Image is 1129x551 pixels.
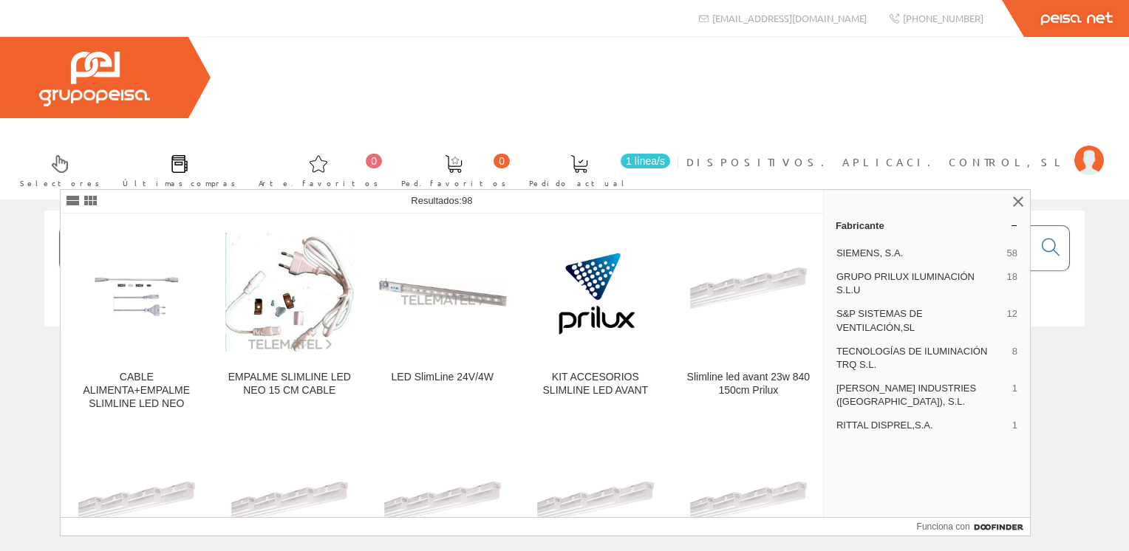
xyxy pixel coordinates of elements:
span: 1 [1012,382,1017,408]
span: 58 [1006,247,1017,260]
span: Arte. favoritos [259,176,378,191]
span: 1 [1012,419,1017,432]
span: S&P SISTEMAS DE VENTILACIÓN,SL [836,307,1001,334]
a: Slimline led avant 23w 840 150cm Prilux Slimline led avant 23w 840 150cm Prilux [672,214,825,428]
img: KIT ACCESORIOS SLIMLINE LED AVANT [531,228,660,357]
a: EMPALME SLIMLINE LED NEO 15 CM CABLE EMPALME SLIMLINE LED NEO 15 CM CABLE [214,214,366,428]
span: SIEMENS, S.A. [836,247,1001,260]
span: Resultados: [411,195,472,206]
a: LED SlimLine 24V/4W LED SlimLine 24V/4W [366,214,519,428]
a: 1 línea/s Pedido actual [514,143,674,196]
a: DISPOSITIVOS. APLICACI. CONTROL, SL [686,143,1104,157]
a: CABLE ALIMENTA+EMPALME SLIMLINE LED NEO CABLE ALIMENTA+EMPALME SLIMLINE LED NEO [61,214,213,428]
div: LED SlimLine 24V/4W [378,371,507,384]
span: 8 [1012,345,1017,372]
span: Pedido actual [529,176,630,191]
span: 1 línea/s [621,154,670,168]
span: 18 [1006,270,1017,297]
span: TECNOLOGÍAS DE ILUMINACIÓN TRQ S.L. [836,345,1006,372]
span: Selectores [20,176,100,191]
img: LED SlimLine 24V/4W [378,278,507,307]
img: CABLE ALIMENTA+EMPALME SLIMLINE LED NEO [72,228,201,357]
span: 12 [1006,307,1017,334]
a: Funciona con [917,518,1030,535]
span: DISPOSITIVOS. APLICACI. CONTROL, SL [686,154,1067,169]
div: © Grupo Peisa [44,345,1085,357]
span: [EMAIL_ADDRESS][DOMAIN_NAME] [712,12,867,24]
span: RITTAL DISPREL,S.A. [836,419,1006,432]
span: GRUPO PRILUX ILUMINACIÓN S.L.U [836,270,1001,297]
img: Grupo Peisa [39,52,150,106]
a: Últimas compras [108,143,243,196]
img: Slimline led avant 23w 840 150cm Prilux [684,228,813,357]
span: Últimas compras [123,176,236,191]
img: EMPALME SLIMLINE LED NEO 15 CM CABLE [225,233,354,352]
span: [PERSON_NAME] INDUSTRIES ([GEOGRAPHIC_DATA]), S.L. [836,382,1006,408]
span: 98 [462,195,472,206]
div: Slimline led avant 23w 840 150cm Prilux [684,371,813,397]
div: KIT ACCESORIOS SLIMLINE LED AVANT [531,371,660,397]
span: 0 [494,154,510,168]
a: KIT ACCESORIOS SLIMLINE LED AVANT KIT ACCESORIOS SLIMLINE LED AVANT [519,214,672,428]
span: Funciona con [917,520,970,533]
span: Ped. favoritos [401,176,506,191]
a: Fabricante [824,213,1030,237]
a: Selectores [5,143,107,196]
span: 0 [366,154,382,168]
span: [PHONE_NUMBER] [903,12,983,24]
div: EMPALME SLIMLINE LED NEO 15 CM CABLE [225,371,354,397]
div: CABLE ALIMENTA+EMPALME SLIMLINE LED NEO [72,371,201,411]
